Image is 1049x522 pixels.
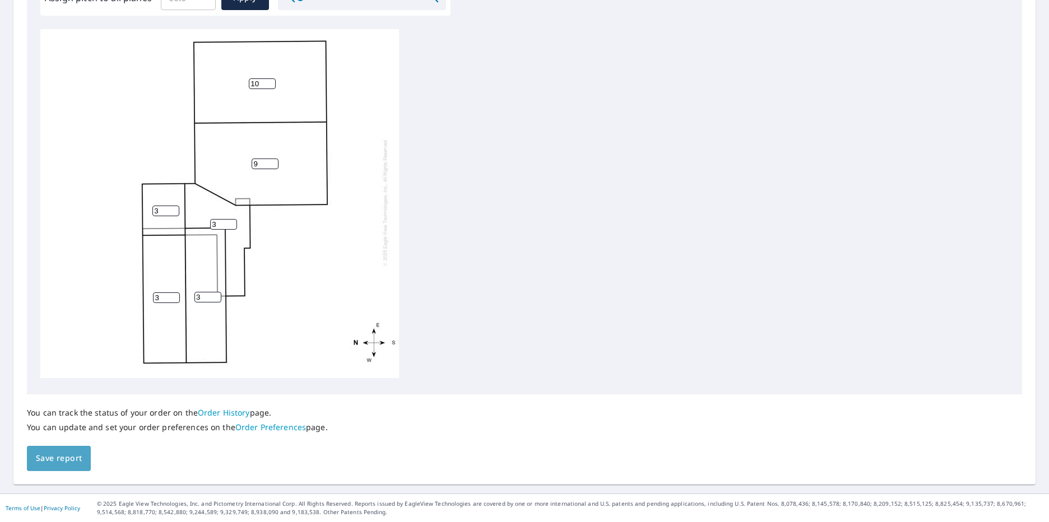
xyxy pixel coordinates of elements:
[198,407,250,418] a: Order History
[44,504,80,512] a: Privacy Policy
[235,422,306,432] a: Order Preferences
[27,408,328,418] p: You can track the status of your order on the page.
[36,451,82,465] span: Save report
[27,446,91,471] button: Save report
[6,504,40,512] a: Terms of Use
[27,422,328,432] p: You can update and set your order preferences on the page.
[97,500,1043,516] p: © 2025 Eagle View Technologies, Inc. and Pictometry International Corp. All Rights Reserved. Repo...
[6,505,80,511] p: |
